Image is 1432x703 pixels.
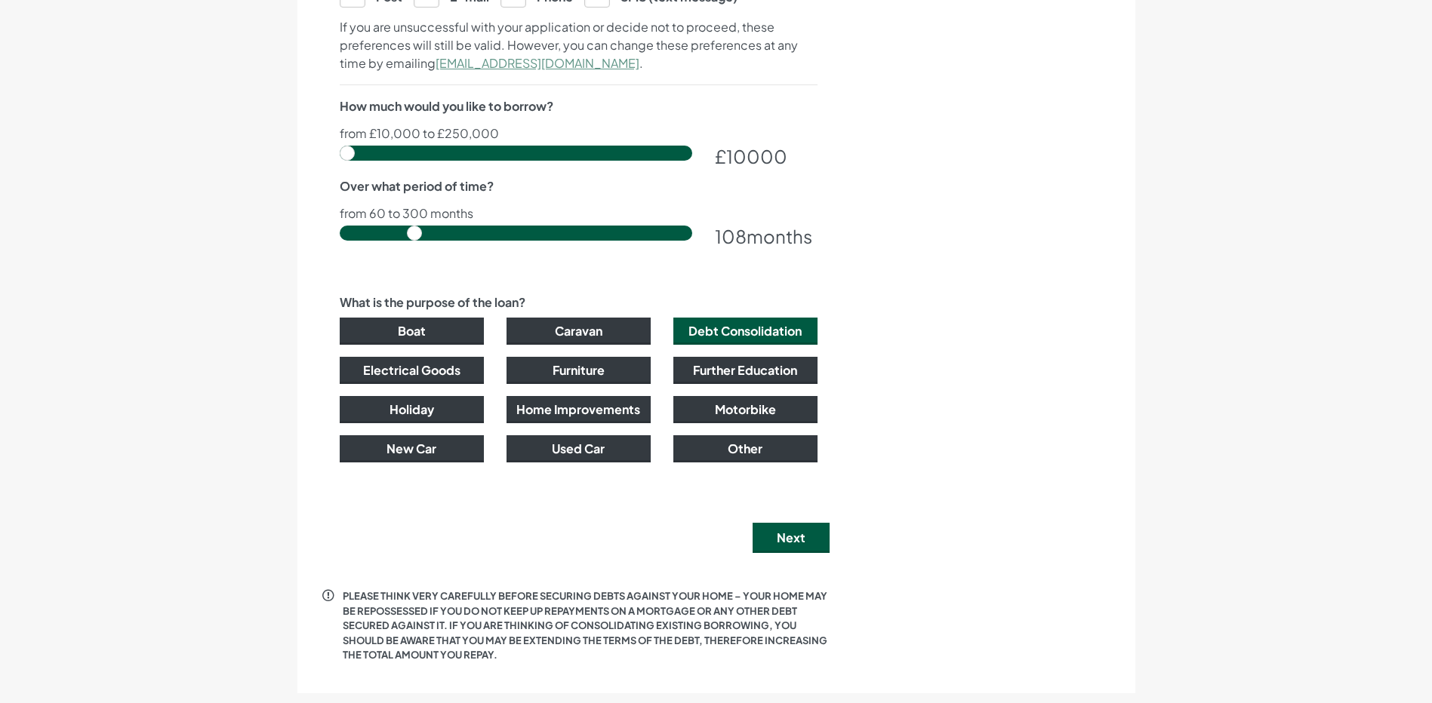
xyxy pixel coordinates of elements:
[673,357,818,384] button: Further Education
[340,18,818,72] p: If you are unsuccessful with your application or decide not to proceed, these preferences will st...
[507,396,651,423] button: Home Improvements
[715,225,747,247] span: 108
[340,293,525,312] label: What is the purpose of the loan?
[340,207,818,219] p: from 60 to 300 months
[343,589,830,663] p: PLEASE THINK VERY CAREFULLY BEFORE SECURING DEBTS AGAINST YOUR HOME – YOUR HOME MAY BE REPOSSESSE...
[715,143,818,170] div: £
[340,97,553,115] label: How much would you like to borrow?
[673,435,818,462] button: Other
[340,396,484,423] button: Holiday
[340,435,484,462] button: New Car
[507,357,651,384] button: Furniture
[507,318,651,345] button: Caravan
[340,177,494,195] label: Over what period of time?
[340,318,484,345] button: Boat
[715,223,818,250] div: months
[753,523,830,553] button: Next
[673,318,818,345] button: Debt Consolidation
[673,396,818,423] button: Motorbike
[340,357,484,384] button: Electrical Goods
[340,127,818,140] p: from £10,000 to £250,000
[726,145,787,167] span: 10000
[507,435,651,462] button: Used Car
[436,55,639,71] a: [EMAIL_ADDRESS][DOMAIN_NAME]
